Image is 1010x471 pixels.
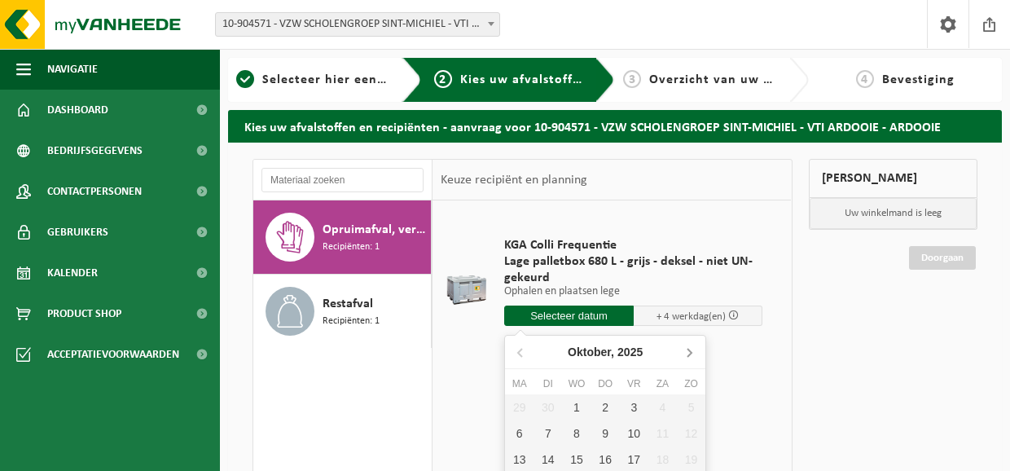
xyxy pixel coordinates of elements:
[620,394,648,420] div: 3
[562,420,591,447] div: 8
[649,73,821,86] span: Overzicht van uw aanvraag
[504,253,762,286] span: Lage palletbox 680 L - grijs - deksel - niet UN-gekeurd
[47,334,179,375] span: Acceptatievoorwaarden
[47,130,143,171] span: Bedrijfsgegevens
[215,12,500,37] span: 10-904571 - VZW SCHOLENGROEP SINT-MICHIEL - VTI ARDOOIE - ARDOOIE
[810,198,977,229] p: Uw winkelmand is leeg
[47,293,121,334] span: Product Shop
[47,171,142,212] span: Contactpersonen
[323,294,373,314] span: Restafval
[433,160,595,200] div: Keuze recipiënt en planning
[253,275,432,348] button: Restafval Recipiënten: 1
[534,376,562,392] div: di
[534,420,562,447] div: 7
[809,159,978,198] div: [PERSON_NAME]
[253,200,432,275] button: Opruimafval, verontreinigd met olie Recipiënten: 1
[505,394,534,420] div: 29
[504,306,634,326] input: Selecteer datum
[562,394,591,420] div: 1
[505,420,534,447] div: 6
[434,70,452,88] span: 2
[591,376,620,392] div: do
[236,70,254,88] span: 1
[47,90,108,130] span: Dashboard
[617,346,643,358] i: 2025
[534,394,562,420] div: 30
[216,13,499,36] span: 10-904571 - VZW SCHOLENGROEP SINT-MICHIEL - VTI ARDOOIE - ARDOOIE
[620,376,648,392] div: vr
[505,376,534,392] div: ma
[856,70,874,88] span: 4
[562,376,591,392] div: wo
[323,314,380,329] span: Recipiënten: 1
[591,420,620,447] div: 9
[504,237,762,253] span: KGA Colli Frequentie
[648,376,677,392] div: za
[47,212,108,253] span: Gebruikers
[677,376,705,392] div: zo
[323,220,427,240] span: Opruimafval, verontreinigd met olie
[47,49,98,90] span: Navigatie
[261,168,424,192] input: Materiaal zoeken
[591,394,620,420] div: 2
[623,70,641,88] span: 3
[909,246,976,270] a: Doorgaan
[228,110,1002,142] h2: Kies uw afvalstoffen en recipiënten - aanvraag voor 10-904571 - VZW SCHOLENGROEP SINT-MICHIEL - V...
[460,73,684,86] span: Kies uw afvalstoffen en recipiënten
[47,253,98,293] span: Kalender
[561,339,649,365] div: Oktober,
[236,70,389,90] a: 1Selecteer hier een vestiging
[882,73,955,86] span: Bevestiging
[323,240,380,255] span: Recipiënten: 1
[656,311,726,322] span: + 4 werkdag(en)
[504,286,762,297] p: Ophalen en plaatsen lege
[262,73,438,86] span: Selecteer hier een vestiging
[620,420,648,447] div: 10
